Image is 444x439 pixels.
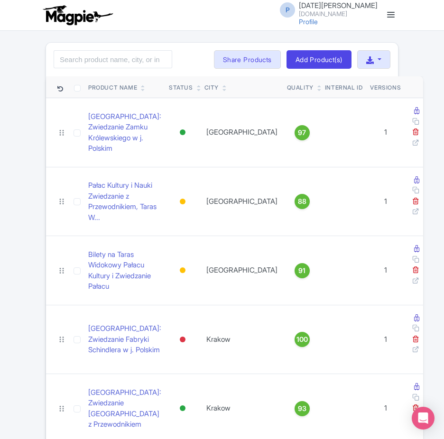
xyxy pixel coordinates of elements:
[321,76,367,98] th: Internal ID
[178,264,187,277] div: Building
[274,2,378,17] a: P [DATE][PERSON_NAME] [DOMAIN_NAME]
[178,333,187,347] div: Inactive
[54,50,172,68] input: Search product name, city, or interal id
[287,50,351,69] a: Add Product(s)
[384,403,387,412] span: 1
[298,265,305,276] span: 91
[280,2,295,18] span: P
[287,83,314,92] div: Quality
[384,335,387,344] span: 1
[412,407,435,430] div: Open Intercom Messenger
[296,334,308,345] span: 100
[298,128,306,138] span: 97
[88,83,137,92] div: Product Name
[201,167,283,236] td: [GEOGRAPHIC_DATA]
[88,387,161,430] a: [GEOGRAPHIC_DATA]: Zwiedzanie [GEOGRAPHIC_DATA] z Przewodnikiem
[299,18,318,26] a: Profile
[298,403,306,414] span: 93
[178,126,187,139] div: Active
[299,1,378,10] span: [DATE][PERSON_NAME]
[201,98,283,167] td: [GEOGRAPHIC_DATA]
[201,236,283,305] td: [GEOGRAPHIC_DATA]
[298,196,306,207] span: 88
[41,5,114,26] img: logo-ab69f6fb50320c5b225c76a69d11143b.png
[169,83,193,92] div: Status
[88,111,161,154] a: [GEOGRAPHIC_DATA]: Zwiedzanie Zamku Królewskiego w j. Polskim
[384,128,387,137] span: 1
[201,305,283,374] td: Krakow
[384,197,387,206] span: 1
[384,265,387,274] span: 1
[88,323,161,356] a: [GEOGRAPHIC_DATA]: Zwiedzanie Fabryki Schindlera w j. Polskim
[88,180,161,223] a: Pałac Kultury i Nauki Zwiedzanie z Przewodnikiem, Taras W...
[287,125,317,140] a: 97
[287,401,317,416] a: 93
[178,195,187,209] div: Building
[287,332,317,347] a: 100
[299,11,378,17] small: [DOMAIN_NAME]
[178,402,187,415] div: Active
[366,76,405,98] th: Versions
[204,83,219,92] div: City
[287,194,317,209] a: 88
[88,249,161,292] a: Bilety na Taras Widokowy Pałacu Kultury i Zwiedzanie Pałacu
[287,263,317,278] a: 91
[214,50,281,69] a: Share Products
